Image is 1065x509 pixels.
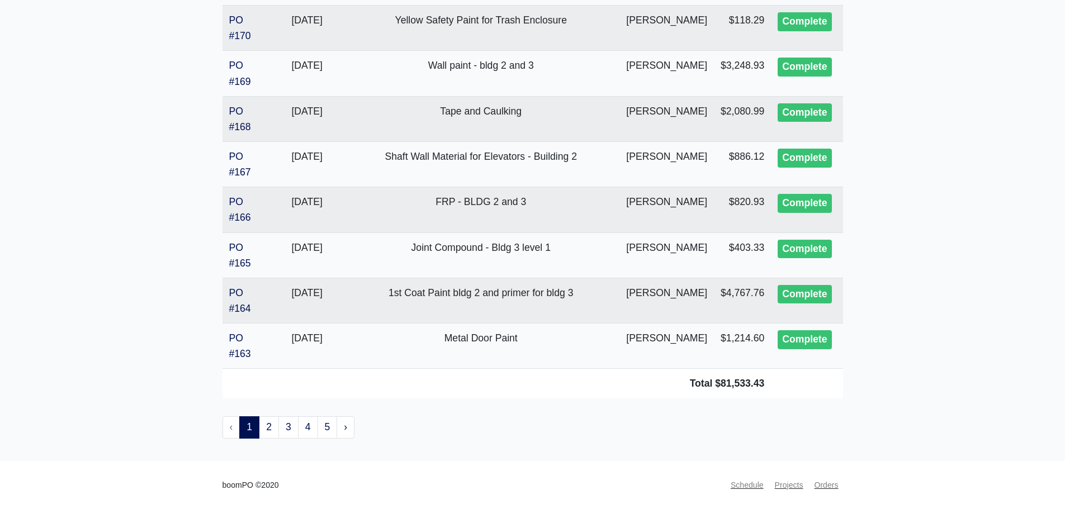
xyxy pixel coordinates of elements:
td: [DATE] [272,187,342,232]
div: Complete [778,12,831,31]
div: Complete [778,285,831,304]
a: PO #168 [229,106,251,132]
a: PO #169 [229,60,251,87]
td: $118.29 [714,6,771,51]
td: [DATE] [272,324,342,369]
td: [DATE] [272,51,342,96]
td: Tape and Caulking [342,96,619,141]
td: $4,767.76 [714,278,771,323]
a: PO #167 [229,151,251,178]
td: [PERSON_NAME] [619,96,714,141]
a: 4 [298,416,318,439]
td: $886.12 [714,141,771,187]
div: Complete [778,330,831,349]
td: Joint Compound - Bldg 3 level 1 [342,232,619,278]
td: [PERSON_NAME] [619,51,714,96]
a: PO #170 [229,15,251,41]
a: PO #166 [229,196,251,223]
td: [DATE] [272,232,342,278]
td: Shaft Wall Material for Elevators - Building 2 [342,141,619,187]
div: Complete [778,240,831,259]
td: [PERSON_NAME] [619,324,714,369]
td: $403.33 [714,232,771,278]
td: Wall paint - bldg 2 and 3 [342,51,619,96]
td: Total $81,533.43 [223,369,771,398]
a: Orders [810,474,842,496]
td: $3,248.93 [714,51,771,96]
td: FRP - BLDG 2 and 3 [342,187,619,232]
td: [PERSON_NAME] [619,187,714,232]
td: Metal Door Paint [342,324,619,369]
td: $820.93 [714,187,771,232]
td: [PERSON_NAME] [619,6,714,51]
td: 1st Coat Paint bldg 2 and primer for bldg 3 [342,278,619,323]
small: boomPO ©2020 [223,479,279,492]
td: Yellow Safety Paint for Trash Enclosure [342,6,619,51]
span: 1 [239,416,259,439]
a: 3 [278,416,299,439]
a: 2 [259,416,279,439]
div: Complete [778,103,831,122]
a: Schedule [726,474,768,496]
a: PO #164 [229,287,251,314]
td: [DATE] [272,141,342,187]
td: [DATE] [272,6,342,51]
td: [PERSON_NAME] [619,141,714,187]
div: Complete [778,149,831,168]
div: Complete [778,194,831,213]
div: Complete [778,58,831,77]
td: [PERSON_NAME] [619,232,714,278]
td: [DATE] [272,96,342,141]
a: Next » [337,416,354,439]
td: [PERSON_NAME] [619,278,714,323]
td: $2,080.99 [714,96,771,141]
td: $1,214.60 [714,324,771,369]
a: Projects [770,474,808,496]
a: 5 [318,416,338,439]
a: PO #163 [229,332,251,359]
td: [DATE] [272,278,342,323]
li: « Previous [223,416,240,439]
a: PO #165 [229,242,251,269]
